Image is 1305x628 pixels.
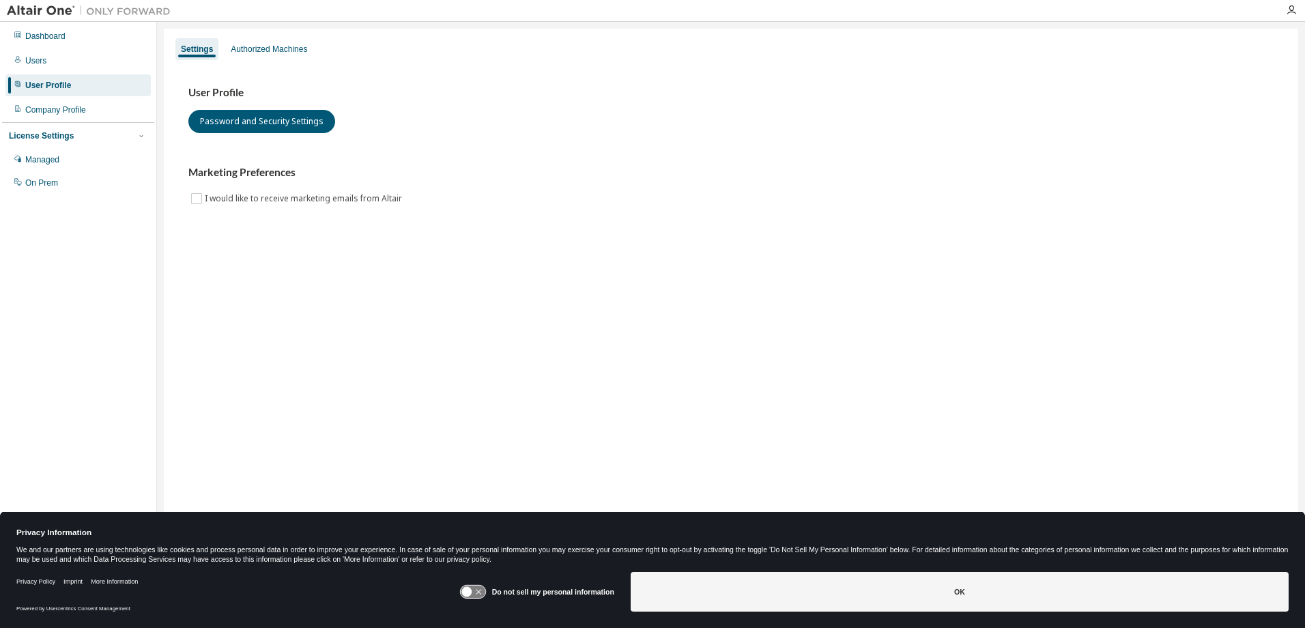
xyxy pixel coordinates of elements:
div: Users [25,55,46,66]
div: Settings [181,44,213,55]
label: I would like to receive marketing emails from Altair [205,190,405,207]
div: Authorized Machines [231,44,307,55]
div: On Prem [25,177,58,188]
div: Company Profile [25,104,86,115]
img: Altair One [7,4,177,18]
button: Password and Security Settings [188,110,335,133]
div: Managed [25,154,59,165]
h3: User Profile [188,86,1274,100]
h3: Marketing Preferences [188,166,1274,180]
div: User Profile [25,80,71,91]
div: Dashboard [25,31,66,42]
div: License Settings [9,130,74,141]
